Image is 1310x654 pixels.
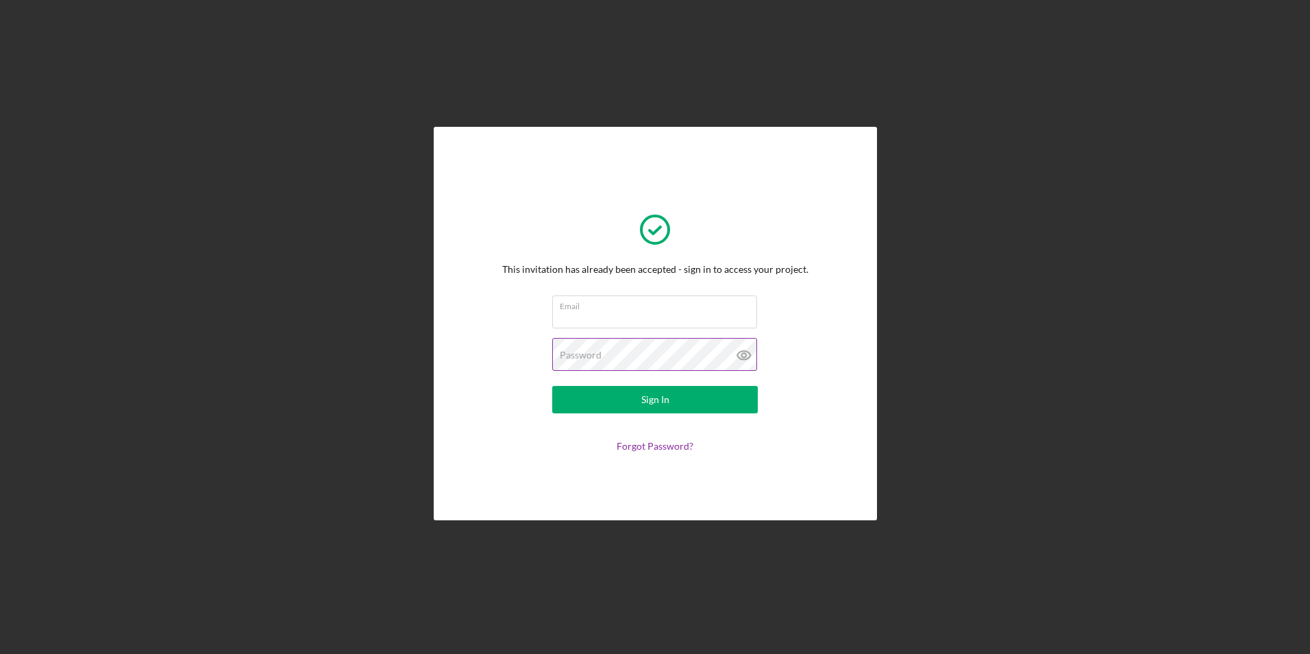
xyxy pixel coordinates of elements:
[502,264,808,275] div: This invitation has already been accepted - sign in to access your project.
[560,296,757,311] label: Email
[641,386,669,413] div: Sign In
[560,350,602,361] label: Password
[552,386,758,413] button: Sign In
[617,440,693,452] a: Forgot Password?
